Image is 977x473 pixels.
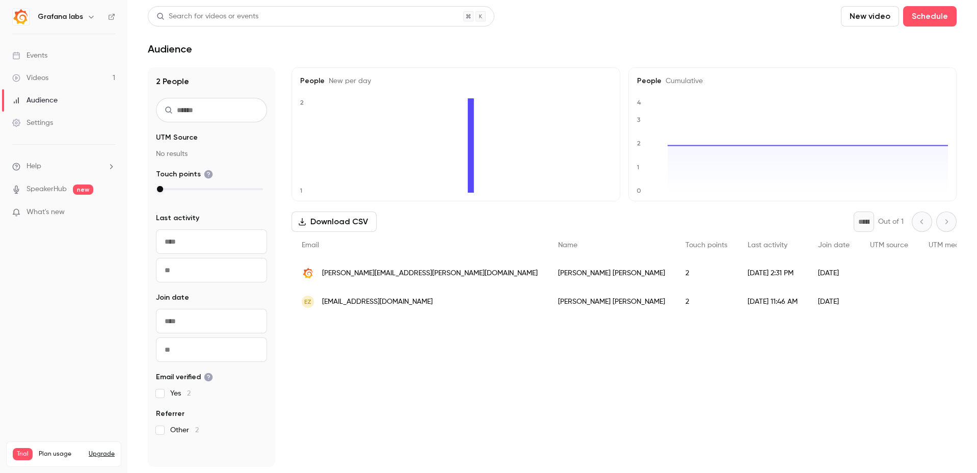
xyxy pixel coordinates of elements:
[903,6,957,27] button: Schedule
[187,390,191,397] span: 2
[878,217,904,227] p: Out of 1
[12,73,48,83] div: Videos
[304,297,311,306] span: EZ
[38,12,83,22] h6: Grafana labs
[148,43,192,55] h1: Audience
[929,242,971,249] span: UTM medium
[675,259,737,287] div: 2
[818,242,850,249] span: Join date
[808,259,860,287] div: [DATE]
[27,184,67,195] a: SpeakerHub
[12,161,115,172] li: help-dropdown-opener
[300,187,302,194] text: 1
[12,95,58,106] div: Audience
[157,186,163,192] div: max
[39,450,83,458] span: Plan usage
[841,6,899,27] button: New video
[300,99,304,106] text: 2
[13,448,33,460] span: Trial
[748,242,787,249] span: Last activity
[662,77,703,85] span: Cumulative
[325,77,371,85] span: New per day
[808,287,860,316] div: [DATE]
[156,409,184,419] span: Referrer
[322,297,433,307] span: [EMAIL_ADDRESS][DOMAIN_NAME]
[89,450,115,458] button: Upgrade
[156,11,258,22] div: Search for videos or events
[292,212,377,232] button: Download CSV
[156,75,267,88] h1: 2 People
[156,149,267,159] p: No results
[156,372,213,382] span: Email verified
[170,425,199,435] span: Other
[737,287,808,316] div: [DATE] 11:46 AM
[637,187,641,194] text: 0
[637,99,641,106] text: 4
[637,140,641,147] text: 2
[675,287,737,316] div: 2
[12,118,53,128] div: Settings
[27,207,65,218] span: What's new
[12,50,47,61] div: Events
[558,242,577,249] span: Name
[685,242,727,249] span: Touch points
[302,242,319,249] span: Email
[548,259,675,287] div: [PERSON_NAME] [PERSON_NAME]
[156,169,213,179] span: Touch points
[156,293,189,303] span: Join date
[302,267,314,279] img: grafana.com
[300,76,612,86] h5: People
[156,213,199,223] span: Last activity
[156,133,198,143] span: UTM Source
[27,161,41,172] span: Help
[13,9,29,25] img: Grafana labs
[637,116,641,123] text: 3
[170,388,191,399] span: Yes
[637,164,639,171] text: 1
[737,259,808,287] div: [DATE] 2:31 PM
[195,427,199,434] span: 2
[637,76,948,86] h5: People
[870,242,908,249] span: UTM source
[73,185,93,195] span: new
[322,268,538,279] span: [PERSON_NAME][EMAIL_ADDRESS][PERSON_NAME][DOMAIN_NAME]
[548,287,675,316] div: [PERSON_NAME] [PERSON_NAME]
